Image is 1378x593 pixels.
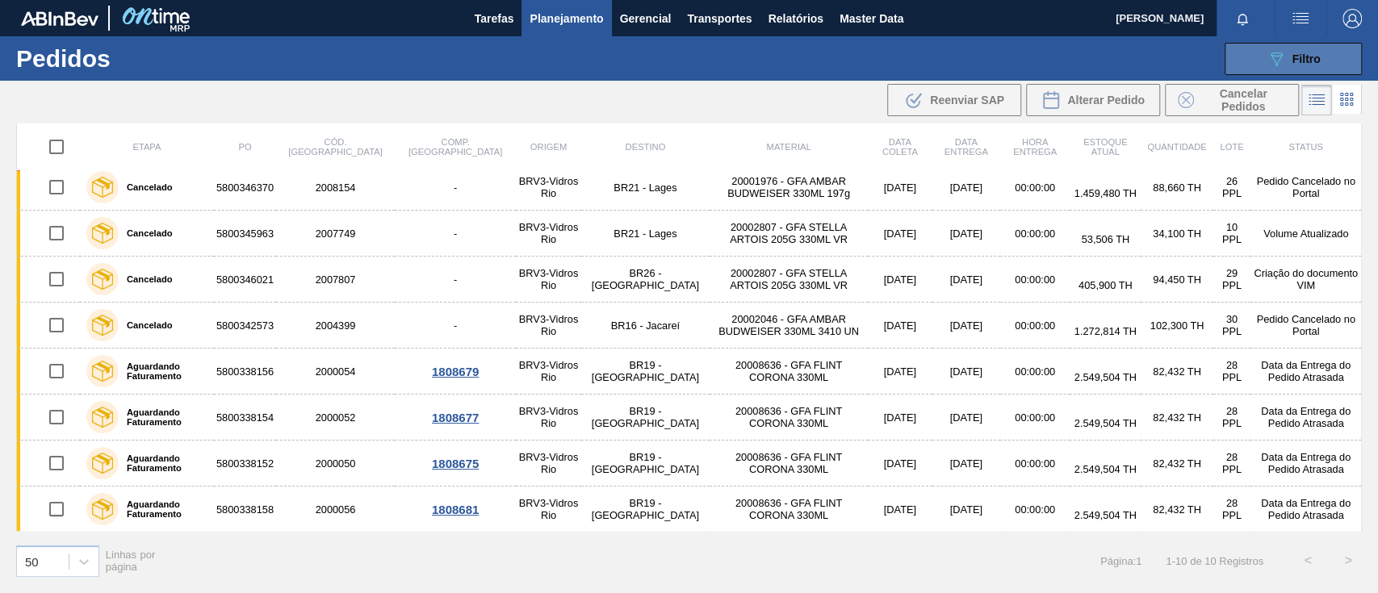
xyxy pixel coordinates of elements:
td: 5800338156 [214,349,276,395]
td: 00:00:00 [1000,395,1070,441]
td: BR19 - [GEOGRAPHIC_DATA] [581,441,710,487]
span: Cód. [GEOGRAPHIC_DATA] [288,137,382,157]
td: 20008636 - GFA FLINT CORONA 330ML [710,395,868,441]
td: 2007749 [276,211,395,257]
span: Data entrega [944,137,988,157]
td: 20002046 - GFA AMBAR BUDWEISER 330ML 3410 UN [710,303,868,349]
label: Aguardando Faturamento [119,453,207,473]
label: Aguardando Faturamento [119,499,207,519]
td: BRV3-Vidros Rio [516,211,580,257]
span: Data coleta [882,137,918,157]
span: Etapa [132,142,161,152]
td: Criação do documento VIM [1250,257,1361,303]
span: Master Data [840,9,903,28]
td: 88,660 TH [1141,165,1213,211]
td: - [395,257,516,303]
a: Aguardando Faturamento58003381542000052BRV3-Vidros RioBR19 - [GEOGRAPHIC_DATA]20008636 - GFA FLIN... [17,395,1362,441]
td: BR19 - [GEOGRAPHIC_DATA] [581,487,710,532]
td: 2000050 [276,441,395,487]
span: 2.549,504 TH [1074,509,1137,521]
div: Cancelar Pedidos em Massa [1165,84,1299,116]
td: [DATE] [868,165,932,211]
td: 10 PPL [1213,211,1251,257]
td: 28 PPL [1213,487,1251,532]
span: 2.549,504 TH [1074,371,1137,383]
span: 405,900 TH [1079,279,1133,291]
td: - [395,211,516,257]
span: Tarefas [475,9,514,28]
label: Cancelado [119,274,173,284]
td: 30 PPL [1213,303,1251,349]
label: Cancelado [119,182,173,192]
td: BRV3-Vidros Rio [516,303,580,349]
span: Página : 1 [1100,555,1141,567]
td: [DATE] [868,303,932,349]
td: 2007807 [276,257,395,303]
span: 1 - 10 de 10 Registros [1166,555,1263,567]
a: Cancelado58003463702008154-BRV3-Vidros RioBR21 - Lages20001976 - GFA AMBAR BUDWEISER 330ML 197g[D... [17,165,1362,211]
td: BRV3-Vidros Rio [516,165,580,211]
a: Cancelado58003459632007749-BRV3-Vidros RioBR21 - Lages20002807 - GFA STELLA ARTOIS 205G 330ML VR[... [17,211,1362,257]
div: Alterar Pedido [1026,84,1160,116]
td: 20008636 - GFA FLINT CORONA 330ML [710,487,868,532]
td: 5800338152 [214,441,276,487]
h1: Pedidos [16,49,253,68]
span: Estoque atual [1083,137,1128,157]
span: 2.549,504 TH [1074,417,1137,429]
td: [DATE] [868,211,932,257]
td: [DATE] [868,487,932,532]
label: Cancelado [119,228,173,238]
a: Cancelado58003460212007807-BRV3-Vidros RioBR26 - [GEOGRAPHIC_DATA]20002807 - GFA STELLA ARTOIS 20... [17,257,1362,303]
td: Data da Entrega do Pedido Atrasada [1250,487,1361,532]
td: BRV3-Vidros Rio [516,349,580,395]
td: BR26 - [GEOGRAPHIC_DATA] [581,257,710,303]
span: 2.549,504 TH [1074,463,1137,475]
img: Logout [1342,9,1362,28]
td: 00:00:00 [1000,441,1070,487]
span: Planejamento [530,9,603,28]
td: 2008154 [276,165,395,211]
td: BRV3-Vidros Rio [516,395,580,441]
a: Cancelado58003425732004399-BRV3-Vidros RioBR16 - Jacareí20002046 - GFA AMBAR BUDWEISER 330ML 3410... [17,303,1362,349]
td: 82,432 TH [1141,395,1213,441]
button: Cancelar Pedidos [1165,84,1299,116]
td: 34,100 TH [1141,211,1213,257]
td: [DATE] [868,441,932,487]
td: 2000056 [276,487,395,532]
td: Data da Entrega do Pedido Atrasada [1250,441,1361,487]
td: - [395,165,516,211]
td: 5800345963 [214,211,276,257]
td: 20001976 - GFA AMBAR BUDWEISER 330ML 197g [710,165,868,211]
td: 94,450 TH [1141,257,1213,303]
span: Relatórios [768,9,823,28]
td: [DATE] [932,441,1000,487]
td: BRV3-Vidros Rio [516,257,580,303]
button: > [1328,541,1368,581]
div: 1808681 [397,503,513,516]
span: Comp. [GEOGRAPHIC_DATA] [408,137,502,157]
div: 1808679 [397,365,513,378]
a: Aguardando Faturamento58003381582000056BRV3-Vidros RioBR19 - [GEOGRAPHIC_DATA]20008636 - GFA FLIN... [17,487,1362,532]
div: Reenviar SAP [887,84,1021,116]
td: 00:00:00 [1000,165,1070,211]
td: 00:00:00 [1000,303,1070,349]
td: 5800346370 [214,165,276,211]
label: Aguardando Faturamento [119,407,207,427]
img: userActions [1291,9,1310,28]
span: Alterar Pedido [1067,94,1145,106]
span: Origem [530,142,567,152]
button: Notificações [1217,7,1268,30]
td: Data da Entrega do Pedido Atrasada [1250,395,1361,441]
td: [DATE] [932,395,1000,441]
td: 26 PPL [1213,165,1251,211]
td: 5800346021 [214,257,276,303]
td: 5800338158 [214,487,276,532]
span: Filtro [1292,52,1321,65]
span: Status [1288,142,1322,152]
span: Material [766,142,810,152]
td: 28 PPL [1213,395,1251,441]
td: 00:00:00 [1000,487,1070,532]
td: 82,432 TH [1141,487,1213,532]
td: 2000054 [276,349,395,395]
td: Pedido Cancelado no Portal [1250,303,1361,349]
